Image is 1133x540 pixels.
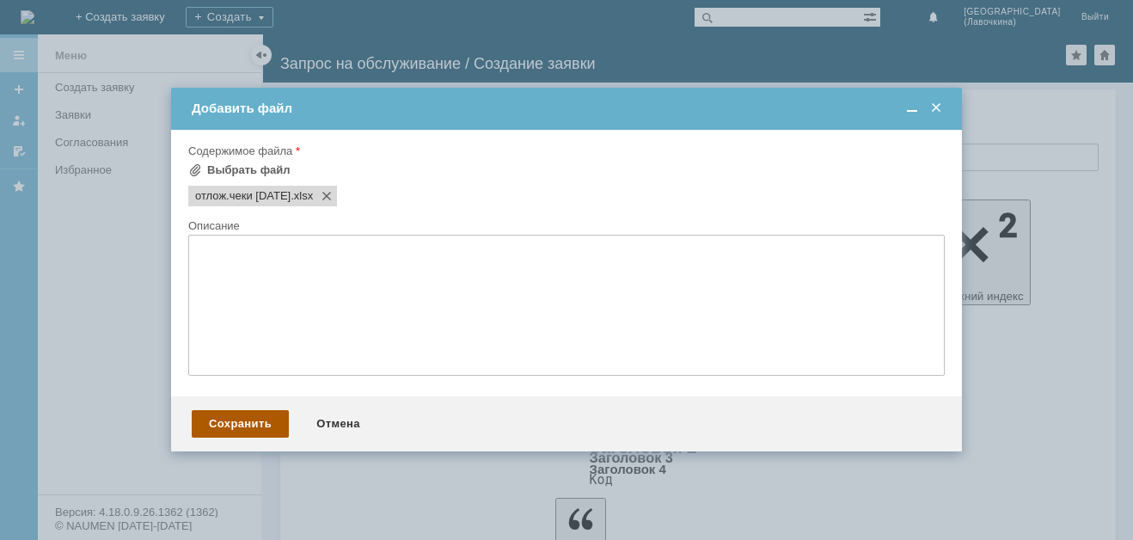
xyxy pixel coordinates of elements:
[903,101,921,116] span: Свернуть (Ctrl + M)
[188,145,941,156] div: Содержимое файла
[195,189,291,203] span: отлож.чеки 28.08.2025.xlsx
[928,101,945,116] span: Закрыть
[291,189,313,203] span: отлож.чеки 28.08.2025.xlsx
[207,163,291,177] div: Выбрать файл
[188,220,941,231] div: Описание
[192,101,945,116] div: Добавить файл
